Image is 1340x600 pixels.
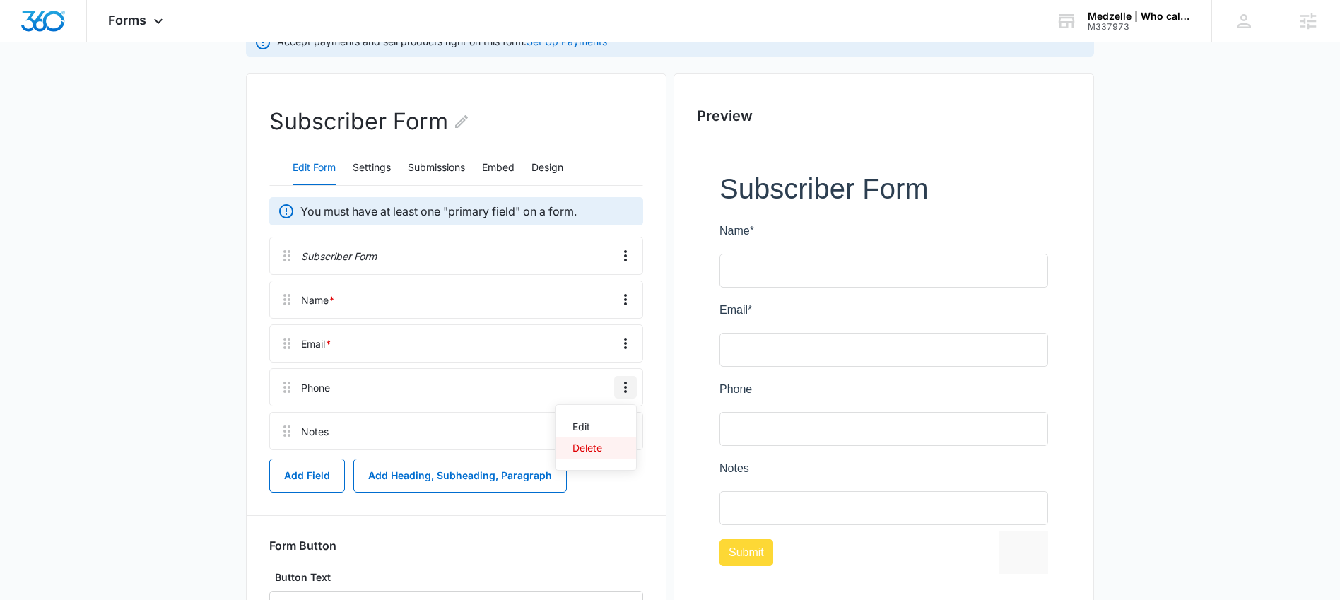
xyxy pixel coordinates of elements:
h2: Preview [697,105,1071,127]
button: Settings [353,151,391,185]
button: Design [531,151,563,185]
div: Phone [301,380,330,395]
h3: Form Button [269,539,336,553]
button: Embed [482,151,515,185]
div: account name [1088,11,1191,22]
button: Submissions [408,151,465,185]
div: Edit [572,422,602,432]
button: Add Heading, Subheading, Paragraph [353,459,567,493]
div: Name [301,293,335,307]
h2: Subscriber Form [269,105,470,139]
div: account id [1088,22,1191,32]
p: Subscriber Form [301,249,377,264]
button: Overflow Menu [614,288,637,311]
button: Add Field [269,459,345,493]
button: Delete [556,437,636,459]
button: Edit [556,416,636,437]
p: You must have at least one "primary field" on a form. [300,203,577,220]
div: Delete [572,443,602,453]
button: Overflow Menu [614,376,637,399]
button: Overflow Menu [614,332,637,355]
label: Button Text [269,570,643,585]
span: Forms [108,13,146,28]
iframe: reCAPTCHA [279,360,460,402]
button: Overflow Menu [614,245,637,267]
button: Edit Form Name [453,105,470,139]
span: Submit [9,375,45,387]
div: Email [301,336,331,351]
button: Edit Form [293,151,336,185]
div: Notes [301,424,329,439]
